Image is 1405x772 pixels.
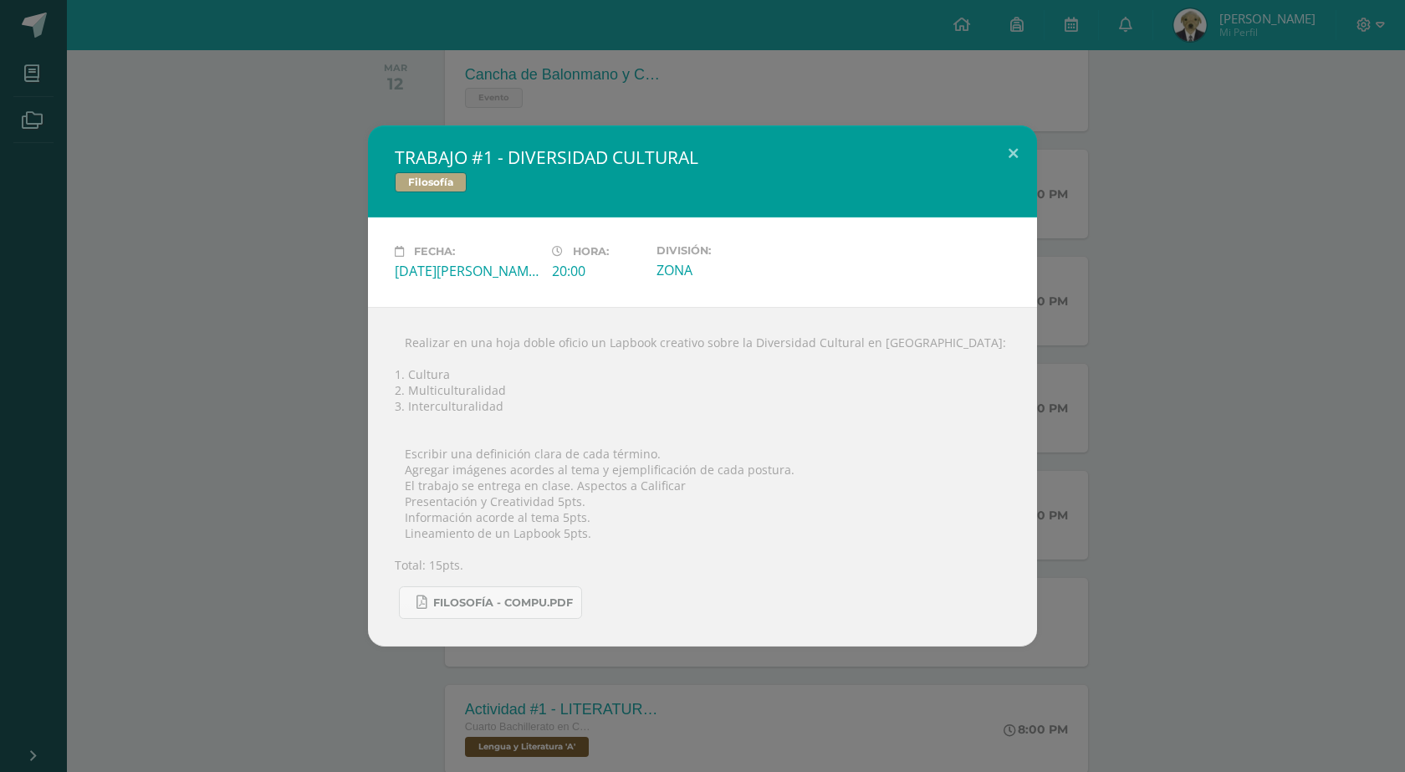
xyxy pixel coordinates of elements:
span: FILOSOFÍA - COMPU.pdf [433,596,573,610]
a: FILOSOFÍA - COMPU.pdf [399,586,582,619]
div:  Realizar en una hoja doble oficio un Lapbook creativo sobre la Diversidad Cultural en [GEOGRAPH... [368,307,1037,647]
div: ZONA [657,261,800,279]
span: Filosofía [395,172,467,192]
h2: TRABAJO #1 - DIVERSIDAD CULTURAL [395,146,1010,169]
div: 20:00 [552,262,643,280]
div: [DATE][PERSON_NAME] [395,262,539,280]
span: Hora: [573,245,609,258]
label: División: [657,244,800,257]
button: Close (Esc) [989,125,1037,182]
span: Fecha: [414,245,455,258]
